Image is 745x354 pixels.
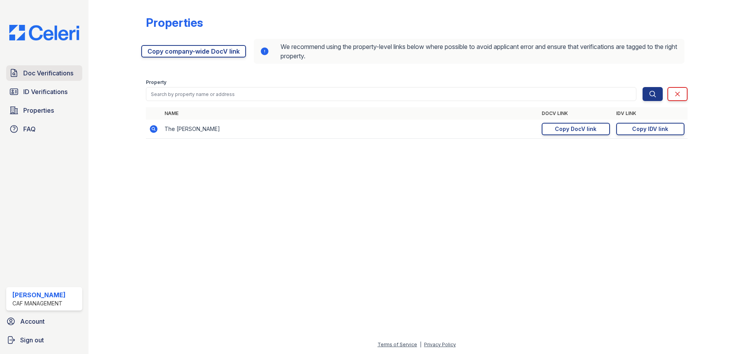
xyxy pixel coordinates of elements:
a: Copy DocV link [542,123,610,135]
span: FAQ [23,124,36,134]
input: Search by property name or address [146,87,636,101]
img: CE_Logo_Blue-a8612792a0a2168367f1c8372b55b34899dd931a85d93a1a3d3e32e68fde9ad4.png [3,25,85,40]
a: Copy IDV link [616,123,684,135]
div: We recommend using the property-level links below where possible to avoid applicant error and ens... [254,39,684,64]
span: Sign out [20,335,44,345]
a: Properties [6,103,82,118]
div: [PERSON_NAME] [12,290,66,300]
a: Account [3,314,85,329]
div: CAF Management [12,300,66,307]
a: Privacy Policy [424,342,456,347]
th: IDV Link [613,107,688,120]
span: ID Verifications [23,87,68,96]
a: Copy company-wide DocV link [141,45,246,58]
a: FAQ [6,121,82,137]
span: Properties [23,106,54,115]
div: Copy DocV link [555,125,596,133]
th: DocV Link [539,107,613,120]
td: The [PERSON_NAME] [161,120,539,139]
a: ID Verifications [6,84,82,99]
a: Terms of Service [378,342,417,347]
label: Property [146,79,166,85]
th: Name [161,107,539,120]
div: Copy IDV link [632,125,668,133]
div: | [420,342,421,347]
a: Doc Verifications [6,65,82,81]
span: Doc Verifications [23,68,73,78]
a: Sign out [3,332,85,348]
span: Account [20,317,45,326]
div: Properties [146,16,203,30]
